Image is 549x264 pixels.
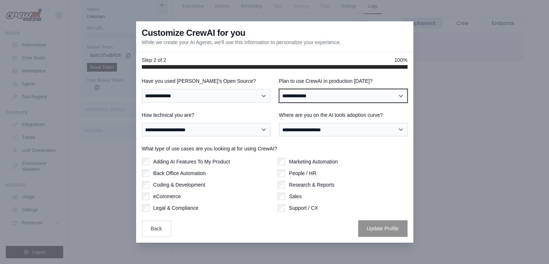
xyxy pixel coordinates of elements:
label: Sales [289,193,302,200]
label: Legal & Compliance [153,204,199,212]
label: Adding AI Features To My Product [153,158,230,165]
label: People / HR [289,170,316,177]
label: Marketing Automation [289,158,338,165]
label: Back Office Automation [153,170,206,177]
label: eCommerce [153,193,181,200]
span: 100% [395,56,408,64]
label: Research & Reports [289,181,335,188]
p: While we create your AI Agents, we'll use this information to personalize your experience. [142,39,341,46]
button: Back [142,220,171,237]
h3: Customize CrewAI for you [142,27,245,39]
label: Plan to use CrewAI in production [DATE]? [279,77,408,85]
iframe: Chat Widget [513,229,549,264]
label: Coding & Development [153,181,205,188]
span: Step 2 of 2 [142,56,166,64]
label: What type of use cases are you looking at for using CrewAI? [142,145,408,152]
label: Support / CX [289,204,318,212]
label: Where are you on the AI tools adoption curve? [279,111,408,119]
label: Have you used [PERSON_NAME]'s Open Source? [142,77,270,85]
button: Update Profile [358,220,408,237]
label: How technical you are? [142,111,270,119]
